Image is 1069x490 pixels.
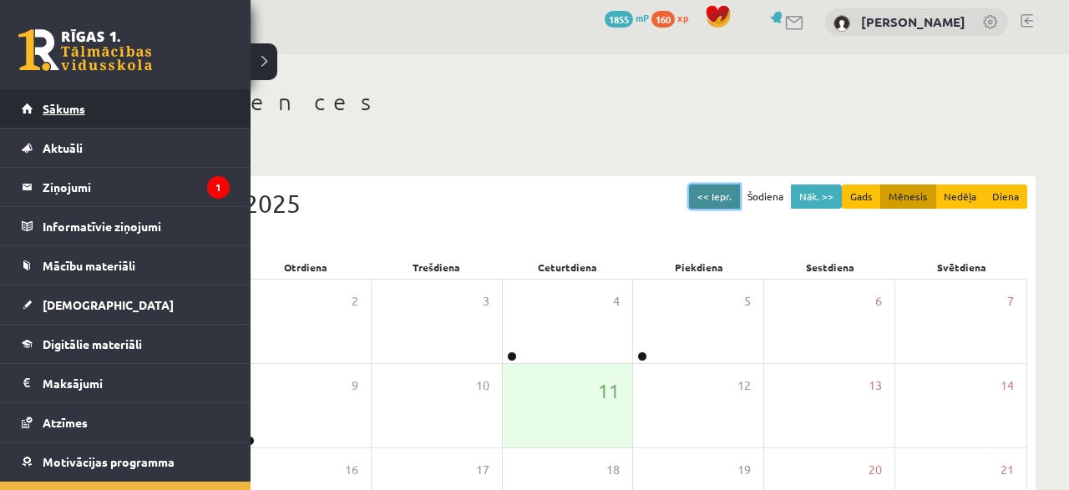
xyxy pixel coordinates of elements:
legend: Maksājumi [43,364,230,402]
a: [PERSON_NAME] [861,13,965,30]
span: 5 [744,292,751,311]
span: 13 [869,376,882,395]
span: 4 [613,292,620,311]
span: 10 [476,376,489,395]
a: [DEMOGRAPHIC_DATA] [22,285,230,324]
span: 21 [1001,461,1014,479]
span: Sākums [43,101,85,116]
button: Nedēļa [935,184,985,209]
span: mP [636,11,649,24]
legend: Informatīvie ziņojumi [43,207,230,245]
span: 9 [352,376,358,395]
a: Mācību materiāli [22,246,230,285]
span: 1855 [605,11,633,28]
div: Sestdiena [765,255,896,279]
button: Šodiena [739,184,792,209]
a: Aktuāli [22,129,230,167]
span: xp [677,11,688,24]
i: 1 [207,176,230,199]
img: Līva Ādmīdiņa [833,15,850,32]
span: 11 [598,376,620,405]
span: 16 [345,461,358,479]
div: Ceturtdiena [502,255,633,279]
span: [DEMOGRAPHIC_DATA] [43,297,174,312]
div: Septembris 2025 [109,184,1027,222]
a: Atzīmes [22,403,230,442]
a: Digitālie materiāli [22,325,230,363]
span: Motivācijas programma [43,454,175,469]
span: 14 [1001,376,1014,395]
span: Mācību materiāli [43,258,135,273]
button: << Iepr. [689,184,740,209]
button: Mēnesis [880,184,936,209]
span: 19 [737,461,751,479]
a: Sākums [22,89,230,128]
span: Aktuāli [43,140,83,155]
span: 12 [737,376,751,395]
a: Informatīvie ziņojumi [22,207,230,245]
a: Motivācijas programma [22,442,230,481]
legend: Ziņojumi [43,168,230,206]
button: Diena [984,184,1027,209]
span: 2 [352,292,358,311]
div: Svētdiena [896,255,1027,279]
a: 1855 mP [605,11,649,24]
span: 20 [869,461,882,479]
div: Otrdiena [240,255,371,279]
span: 7 [1007,292,1014,311]
span: 17 [476,461,489,479]
a: 160 xp [651,11,697,24]
span: 160 [651,11,675,28]
span: 3 [483,292,489,311]
span: 18 [606,461,620,479]
div: Piekdiena [634,255,765,279]
span: Digitālie materiāli [43,336,142,351]
a: Ziņojumi1 [22,168,230,206]
button: Gads [842,184,881,209]
span: 6 [875,292,882,311]
button: Nāk. >> [791,184,842,209]
h1: Konferences [100,88,1036,116]
a: Maksājumi [22,364,230,402]
a: Rīgas 1. Tālmācības vidusskola [18,29,152,71]
span: Atzīmes [43,415,88,430]
div: Trešdiena [371,255,502,279]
